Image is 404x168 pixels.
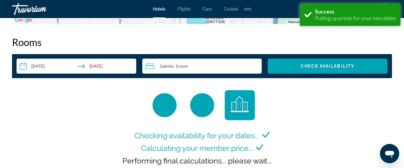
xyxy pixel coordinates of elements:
span: Calculating your member price... [141,144,253,153]
a: Cruises [224,7,238,11]
a: Flights [177,7,191,11]
span: 2 [160,64,174,69]
img: Google [14,16,33,24]
span: Room [178,63,188,69]
span: Adults [162,63,174,69]
button: Check Availability [268,59,387,74]
a: Hotels [153,7,165,11]
span: Performing final calculations... please wait... [122,156,272,165]
span: Check Availability [301,64,354,69]
div: Search widget [17,59,387,74]
div: Success [315,8,396,15]
span: Checking availability for your dates... [134,131,259,140]
button: Check-in date: Oct 18, 2025 Check-out date: Oct 19, 2025 [17,59,136,74]
button: Travelers: 2 adults, 0 children [142,59,262,74]
span: , 1 [174,64,188,69]
h2: Rooms [12,36,392,48]
div: Pulling up prices for your new dates [315,15,396,21]
iframe: Button to launch messaging window [380,144,399,163]
button: Extra navigation items [244,4,251,14]
a: Open this area in Google Maps (opens a new window) [14,16,33,24]
a: Cars [203,7,212,11]
a: Travorium [12,1,72,17]
button: Keyboard shortcuts [288,20,314,24]
button: User Menu [376,3,392,15]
